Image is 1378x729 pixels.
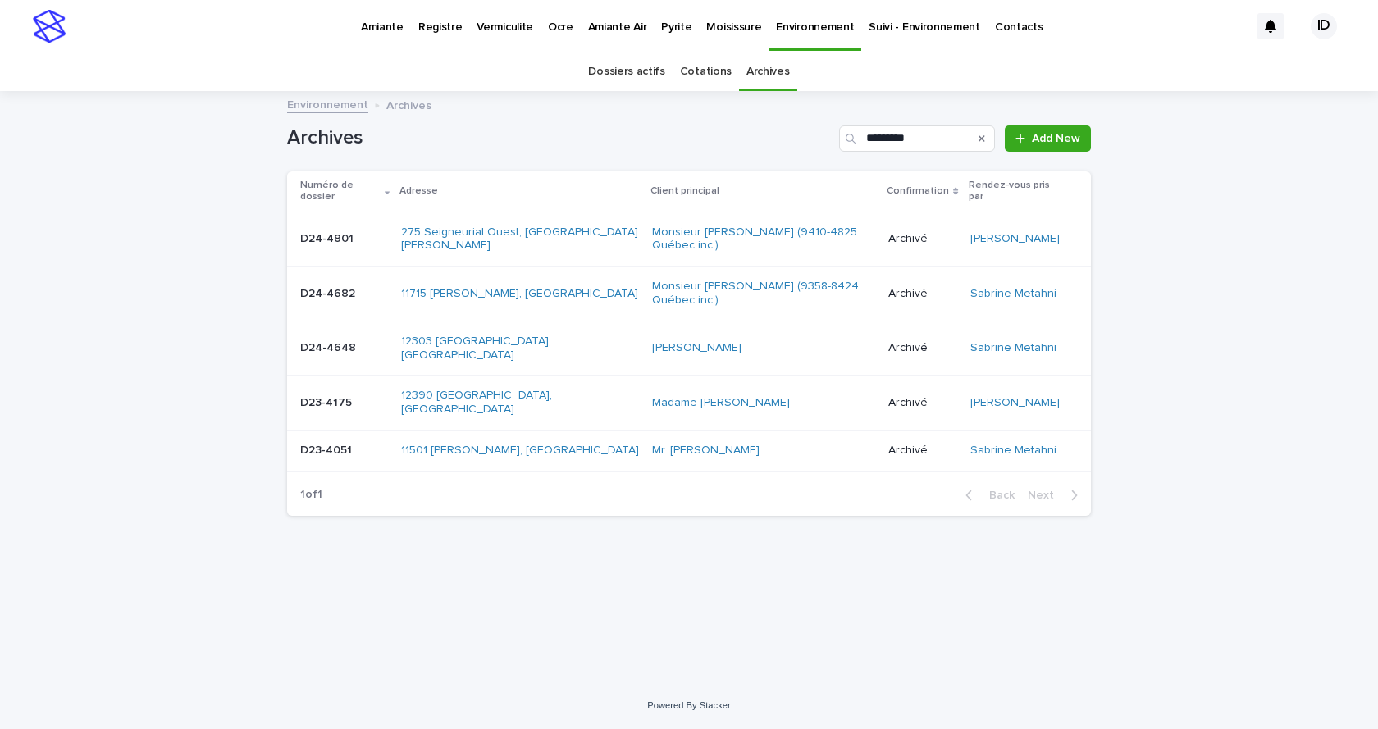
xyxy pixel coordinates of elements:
[746,52,790,91] a: Archives
[888,287,956,301] p: Archivé
[652,341,741,355] a: [PERSON_NAME]
[33,10,66,43] img: stacker-logo-s-only.png
[888,444,956,458] p: Archivé
[680,52,732,91] a: Cotations
[287,267,1091,321] tr: D24-4682D24-4682 11715 [PERSON_NAME], [GEOGRAPHIC_DATA] Monsieur [PERSON_NAME] (9358-8424 Québec ...
[399,182,438,200] p: Adresse
[300,440,355,458] p: D23-4051
[287,212,1091,267] tr: D24-4801D24-4801 275 Seigneurial Ouest, [GEOGRAPHIC_DATA][PERSON_NAME] Monsieur [PERSON_NAME] (94...
[970,444,1056,458] a: Sabrine Metahni
[300,176,381,207] p: Numéro de dossier
[1021,488,1091,503] button: Next
[970,396,1060,410] a: [PERSON_NAME]
[588,52,664,91] a: Dossiers actifs
[952,488,1021,503] button: Back
[300,393,355,410] p: D23-4175
[652,444,760,458] a: Mr. [PERSON_NAME]
[287,321,1091,376] tr: D24-4648D24-4648 12303 [GEOGRAPHIC_DATA], [GEOGRAPHIC_DATA] [PERSON_NAME] ArchivéSabrine Metahni
[888,396,956,410] p: Archivé
[969,176,1065,207] p: Rendez-vous pris par
[888,341,956,355] p: Archivé
[1311,13,1337,39] div: ID
[300,284,358,301] p: D24-4682
[888,232,956,246] p: Archivé
[970,287,1056,301] a: Sabrine Metahni
[652,226,875,253] a: Monsieur [PERSON_NAME] (9410-4825 Québec inc.)
[970,341,1056,355] a: Sabrine Metahni
[401,335,639,362] a: 12303 [GEOGRAPHIC_DATA], [GEOGRAPHIC_DATA]
[300,338,359,355] p: D24-4648
[287,430,1091,471] tr: D23-4051D23-4051 11501 [PERSON_NAME], [GEOGRAPHIC_DATA] Mr. [PERSON_NAME] ArchivéSabrine Metahni
[287,94,368,113] a: Environnement
[1005,125,1091,152] a: Add New
[979,490,1015,501] span: Back
[647,700,730,710] a: Powered By Stacker
[652,396,790,410] a: Madame [PERSON_NAME]
[300,229,357,246] p: D24-4801
[970,232,1060,246] a: [PERSON_NAME]
[287,126,833,150] h1: Archives
[839,125,995,152] input: Search
[1032,133,1080,144] span: Add New
[401,444,639,458] a: 11501 [PERSON_NAME], [GEOGRAPHIC_DATA]
[386,95,431,113] p: Archives
[650,182,719,200] p: Client principal
[887,182,949,200] p: Confirmation
[287,376,1091,431] tr: D23-4175D23-4175 12390 [GEOGRAPHIC_DATA], [GEOGRAPHIC_DATA] Madame [PERSON_NAME] Archivé[PERSON_N...
[287,475,335,515] p: 1 of 1
[401,226,639,253] a: 275 Seigneurial Ouest, [GEOGRAPHIC_DATA][PERSON_NAME]
[652,280,875,308] a: Monsieur [PERSON_NAME] (9358-8424 Québec inc.)
[401,287,638,301] a: 11715 [PERSON_NAME], [GEOGRAPHIC_DATA]
[1028,490,1064,501] span: Next
[401,389,639,417] a: 12390 [GEOGRAPHIC_DATA], [GEOGRAPHIC_DATA]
